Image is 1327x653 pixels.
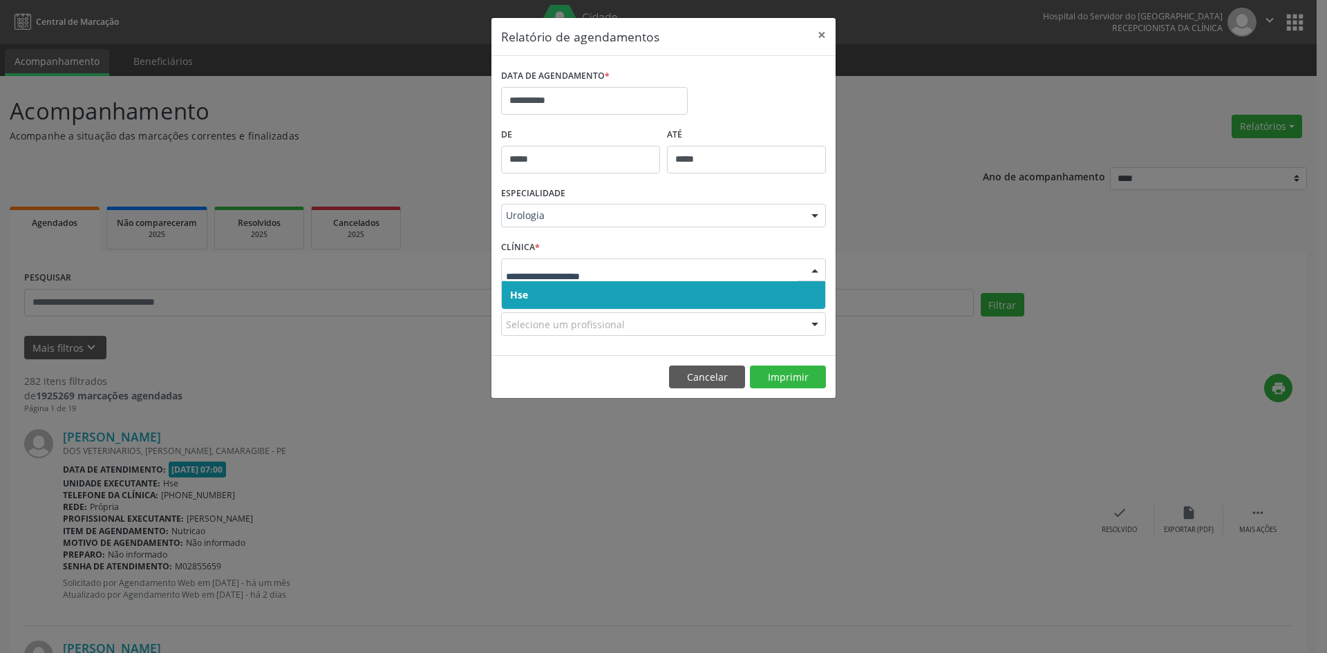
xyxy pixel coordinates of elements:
[667,124,826,146] label: ATÉ
[501,28,659,46] h5: Relatório de agendamentos
[506,317,625,332] span: Selecione um profissional
[501,183,565,205] label: ESPECIALIDADE
[501,124,660,146] label: De
[750,366,826,389] button: Imprimir
[501,237,540,258] label: CLÍNICA
[510,288,528,301] span: Hse
[669,366,745,389] button: Cancelar
[506,209,798,223] span: Urologia
[501,66,610,87] label: DATA DE AGENDAMENTO
[808,18,836,52] button: Close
